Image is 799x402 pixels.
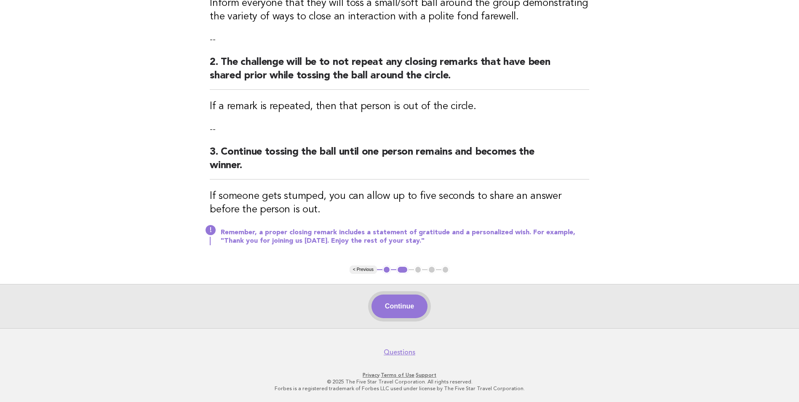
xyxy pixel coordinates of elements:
[371,295,428,318] button: Continue
[416,372,436,378] a: Support
[210,190,589,217] h3: If someone gets stumped, you can allow up to five seconds to share an answer before the person is...
[210,100,589,113] h3: If a remark is repeated, then that person is out of the circle.
[142,372,657,378] p: · ·
[384,348,415,356] a: Questions
[363,372,379,378] a: Privacy
[381,372,414,378] a: Terms of Use
[221,228,589,245] p: Remember, a proper closing remark includes a statement of gratitude and a personalized wish. For ...
[142,378,657,385] p: © 2025 The Five Star Travel Corporation. All rights reserved.
[350,265,377,274] button: < Previous
[142,385,657,392] p: Forbes is a registered trademark of Forbes LLC used under license by The Five Star Travel Corpora...
[396,265,409,274] button: 2
[382,265,391,274] button: 1
[210,123,589,135] p: --
[210,56,589,90] h2: 2. The challenge will be to not repeat any closing remarks that have been shared prior while toss...
[210,34,589,46] p: --
[210,145,589,180] h2: 3. Continue tossing the ball until one person remains and becomes the winner.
